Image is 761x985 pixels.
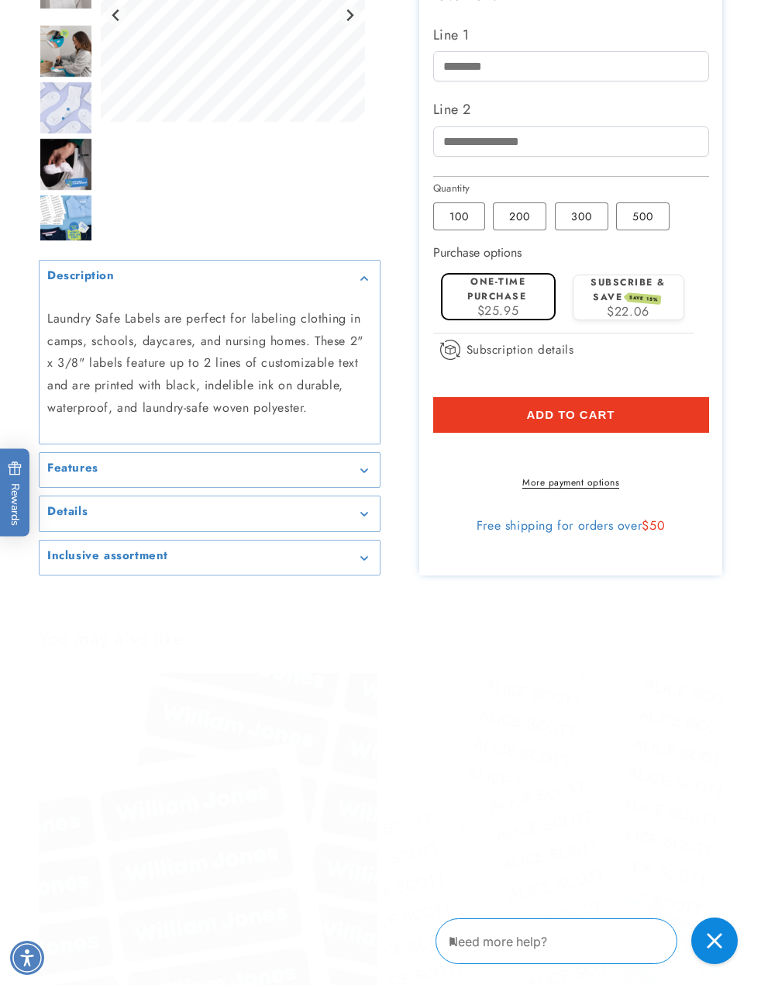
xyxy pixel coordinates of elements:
[40,452,380,487] summary: Features
[39,137,93,191] div: Go to slide 7
[40,496,380,531] summary: Details
[467,275,526,303] label: One-time purchase
[47,504,88,520] h2: Details
[433,97,709,122] label: Line 2
[436,912,746,969] iframe: Gorgias Floating Chat
[627,292,662,305] span: SAVE 15%
[8,461,22,526] span: Rewards
[106,5,127,26] button: Go to last slide
[433,518,709,534] div: Free shipping for orders over
[607,302,649,320] span: $22.06
[39,23,93,78] img: Clothing Labels - Label Land
[39,80,93,134] img: Clothing Labels - Label Land
[616,202,670,230] label: 500
[591,275,666,304] label: Subscribe & save
[39,193,93,247] div: Go to slide 8
[39,137,93,191] img: Clothing Labels - Label Land
[433,397,709,433] button: Add to cart
[555,202,608,230] label: 300
[39,626,722,650] h2: You may also like
[526,408,615,422] span: Add to cart
[433,475,709,489] a: More payment options
[467,340,574,359] span: Subscription details
[40,540,380,575] summary: Inclusive assortment
[47,268,115,284] h2: Description
[39,23,93,78] div: Go to slide 5
[40,261,380,295] summary: Description
[39,193,93,247] img: Clothing Labels - Label Land
[433,244,522,261] label: Purchase options
[649,517,665,534] span: 50
[477,302,519,320] span: $25.95
[47,460,98,475] h2: Features
[433,202,485,230] label: 100
[47,307,372,419] p: Laundry Safe Labels are perfect for labeling clothing in camps, schools, daycares, and nursing ho...
[47,548,168,563] h2: Inclusive assortment
[339,5,360,26] button: Next slide
[10,941,44,975] div: Accessibility Menu
[642,517,649,534] span: $
[493,202,546,230] label: 200
[39,80,93,134] div: Go to slide 6
[433,22,709,47] label: Line 1
[433,181,472,196] legend: Quantity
